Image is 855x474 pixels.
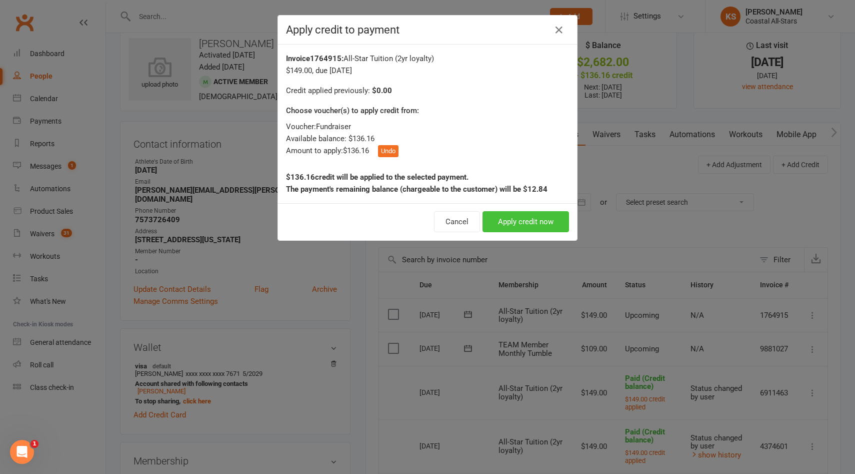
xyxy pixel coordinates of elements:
h4: Apply credit to payment [286,24,569,36]
button: Cancel [434,211,480,232]
a: Close [551,22,567,38]
div: Voucher: Fundraiser Available balance: $136.16 Amount to apply: $136.16 [286,121,569,157]
button: Apply credit now [482,211,569,232]
span: 1 [30,440,38,448]
strong: Invoice 1764915 : [286,54,343,63]
label: Choose voucher(s) to apply credit from: [286,105,419,117]
button: Undo [378,145,398,157]
iframe: Intercom live chat [10,440,34,464]
div: Credit applied previously: [286,85,569,97]
strong: $136.16 credit will be applied to the selected payment. The payment's remaining balance (chargeab... [286,173,547,194]
strong: $0.00 [372,86,392,95]
div: All-Star Tuition (2yr loyalty) $149.00 , due [DATE] [286,53,569,77]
